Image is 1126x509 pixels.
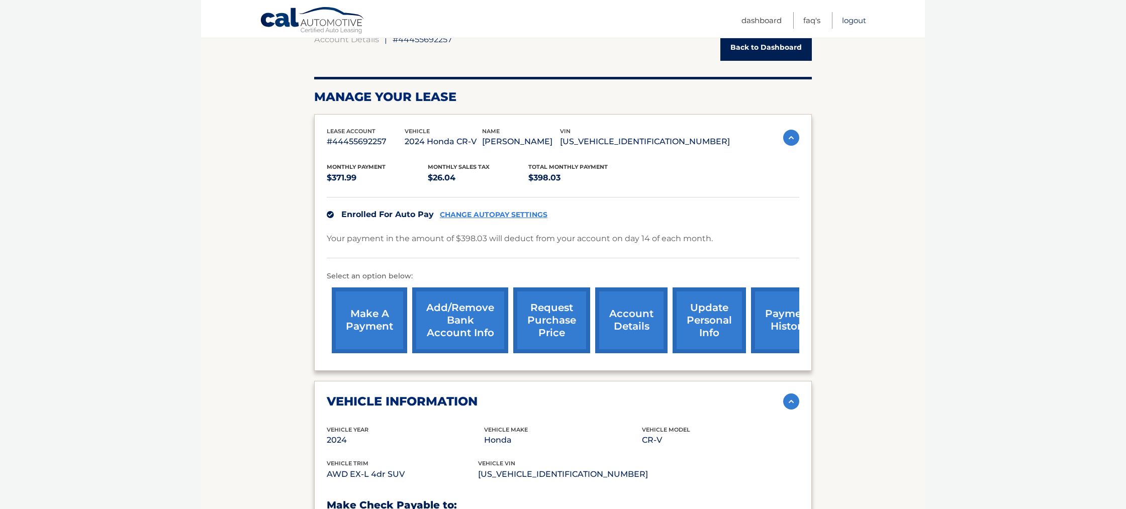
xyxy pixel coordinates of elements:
p: $26.04 [428,171,529,185]
a: account details [595,287,668,353]
span: vehicle Year [327,426,368,433]
p: Your payment in the amount of $398.03 will deduct from your account on day 14 of each month. [327,232,713,246]
span: #44455692257 [393,34,452,44]
span: name [482,128,500,135]
p: CR-V [642,433,799,447]
span: Total Monthly Payment [528,163,608,170]
a: make a payment [332,287,407,353]
p: [PERSON_NAME] [482,135,560,149]
a: Logout [842,12,866,29]
p: [US_VEHICLE_IDENTIFICATION_NUMBER] [478,467,648,481]
a: Back to Dashboard [720,34,812,61]
a: Add/Remove bank account info [412,287,508,353]
a: request purchase price [513,287,590,353]
img: accordion-active.svg [783,393,799,410]
h2: Manage Your Lease [314,89,812,105]
span: vehicle model [642,426,690,433]
span: Monthly sales Tax [428,163,490,170]
span: Enrolled For Auto Pay [341,210,434,219]
span: lease account [327,128,376,135]
a: CHANGE AUTOPAY SETTINGS [440,211,547,219]
p: $371.99 [327,171,428,185]
h2: vehicle information [327,394,478,409]
a: FAQ's [803,12,820,29]
p: AWD EX-L 4dr SUV [327,467,478,481]
p: Select an option below: [327,270,799,282]
p: $398.03 [528,171,629,185]
img: check.svg [327,211,334,218]
a: Account Details [314,34,379,44]
span: vehicle [405,128,430,135]
span: | [385,34,387,44]
a: update personal info [673,287,746,353]
span: vehicle trim [327,460,368,467]
p: #44455692257 [327,135,405,149]
a: Dashboard [741,12,782,29]
span: vin [560,128,571,135]
img: accordion-active.svg [783,130,799,146]
p: [US_VEHICLE_IDENTIFICATION_NUMBER] [560,135,730,149]
p: 2024 [327,433,484,447]
span: Monthly Payment [327,163,386,170]
a: Cal Automotive [260,7,365,36]
p: 2024 Honda CR-V [405,135,483,149]
p: Honda [484,433,641,447]
span: vehicle vin [478,460,515,467]
span: vehicle make [484,426,528,433]
a: payment history [751,287,826,353]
